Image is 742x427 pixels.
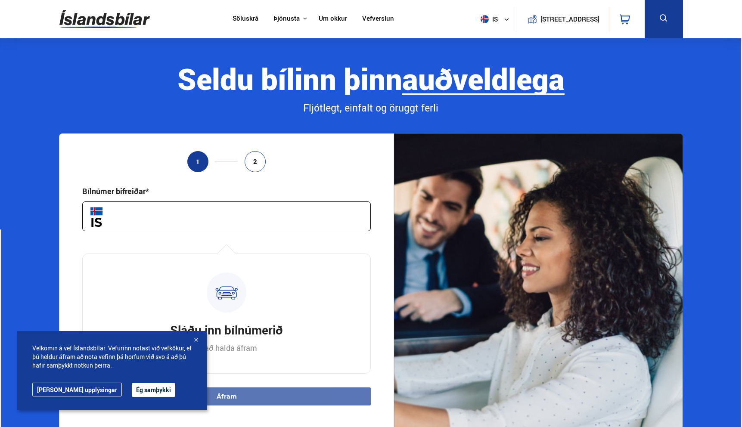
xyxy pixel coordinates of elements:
a: [PERSON_NAME] upplýsingar [32,383,122,396]
button: [STREET_ADDRESS] [544,15,596,23]
button: Áfram [82,387,371,405]
p: til að halda áfram [196,343,257,353]
b: auðveldlega [402,59,565,99]
div: Fljótlegt, einfalt og öruggt ferli [59,101,683,115]
span: 2 [253,158,257,165]
h3: Sláðu inn bílnúmerið [170,322,283,338]
span: 1 [196,158,200,165]
div: Seldu bílinn þinn [59,62,683,95]
a: [STREET_ADDRESS] [521,7,604,31]
span: Velkomin á vef Íslandsbílar. Vefurinn notast við vefkökur, ef þú heldur áfram að nota vefinn þá h... [32,344,192,370]
a: Vefverslun [362,15,394,24]
img: G0Ugv5HjCgRt.svg [59,5,150,33]
button: Þjónusta [273,15,300,23]
div: Bílnúmer bifreiðar* [82,186,149,196]
span: is [477,15,499,23]
a: Söluskrá [233,15,258,24]
a: Um okkur [319,15,347,24]
img: svg+xml;base64,PHN2ZyB4bWxucz0iaHR0cDovL3d3dy53My5vcmcvMjAwMC9zdmciIHdpZHRoPSI1MTIiIGhlaWdodD0iNT... [481,15,489,23]
button: is [477,6,516,32]
button: Ég samþykki [132,383,175,397]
